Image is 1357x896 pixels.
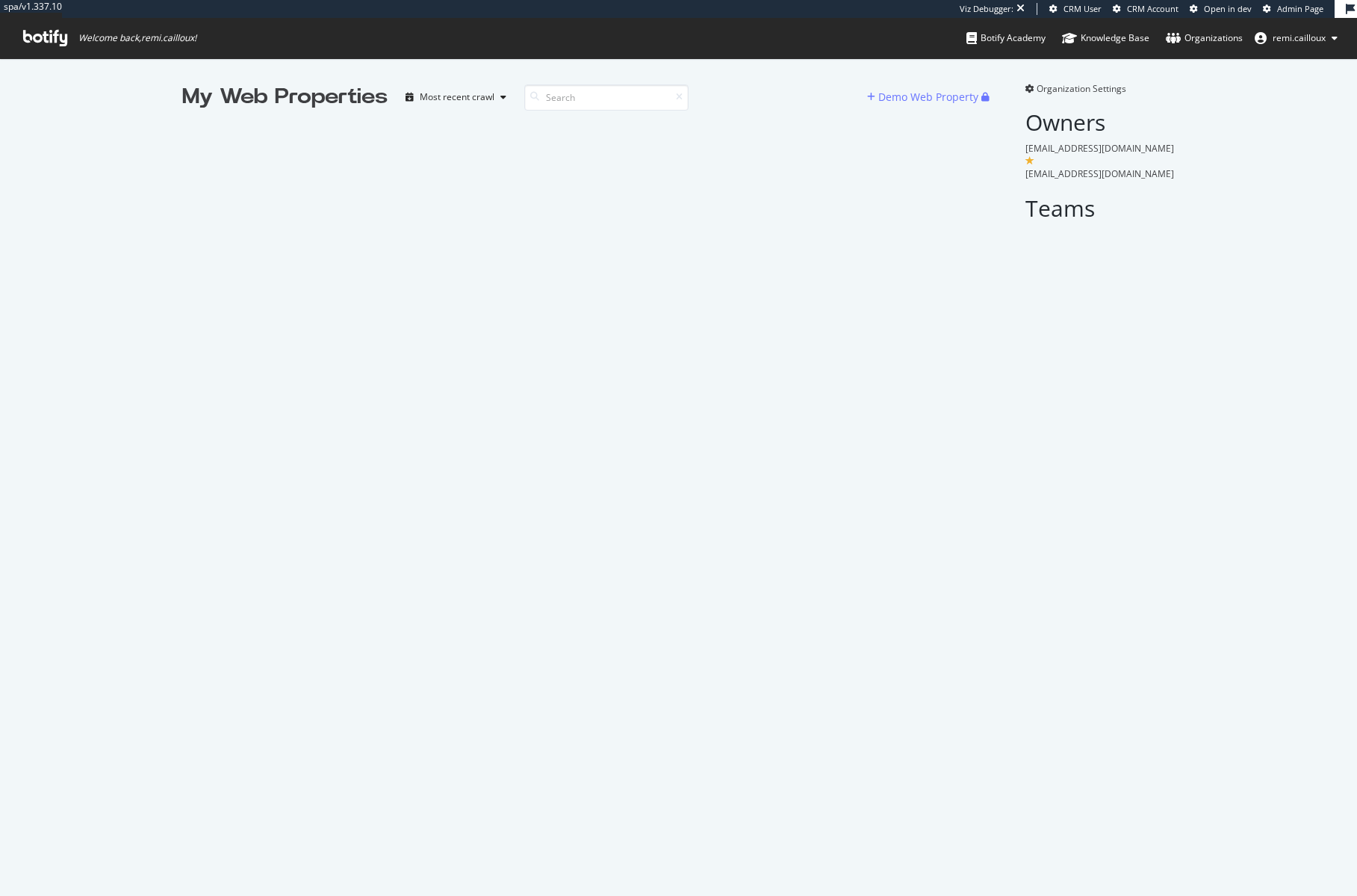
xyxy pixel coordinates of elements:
[960,3,1013,15] div: Viz Debugger:
[878,90,978,105] div: Demo Web Property
[524,84,689,111] input: Search
[1127,3,1179,14] span: CRM Account
[867,90,981,103] a: Demo Web Property
[1062,18,1149,58] a: Knowledge Base
[1037,82,1126,95] span: Organization Settings
[1263,3,1323,15] a: Admin Page
[1273,31,1326,44] span: remi.cailloux
[1025,167,1174,180] span: [EMAIL_ADDRESS][DOMAIN_NAME]
[1190,3,1252,15] a: Open in dev
[1063,3,1102,14] span: CRM User
[1049,3,1102,15] a: CRM User
[1166,18,1243,58] a: Organizations
[1025,110,1176,135] h2: Owners
[867,85,981,109] button: Demo Web Property
[1166,31,1243,46] div: Organizations
[400,85,512,109] button: Most recent crawl
[1025,142,1174,155] span: [EMAIL_ADDRESS][DOMAIN_NAME]
[966,31,1046,46] div: Botify Academy
[1062,31,1149,46] div: Knowledge Base
[420,93,494,102] div: Most recent crawl
[1277,3,1323,14] span: Admin Page
[1243,26,1350,50] button: remi.cailloux
[1113,3,1179,15] a: CRM Account
[1204,3,1252,14] span: Open in dev
[182,82,388,112] div: My Web Properties
[966,18,1046,58] a: Botify Academy
[1025,196,1176,220] h2: Teams
[78,32,196,44] span: Welcome back, remi.cailloux !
